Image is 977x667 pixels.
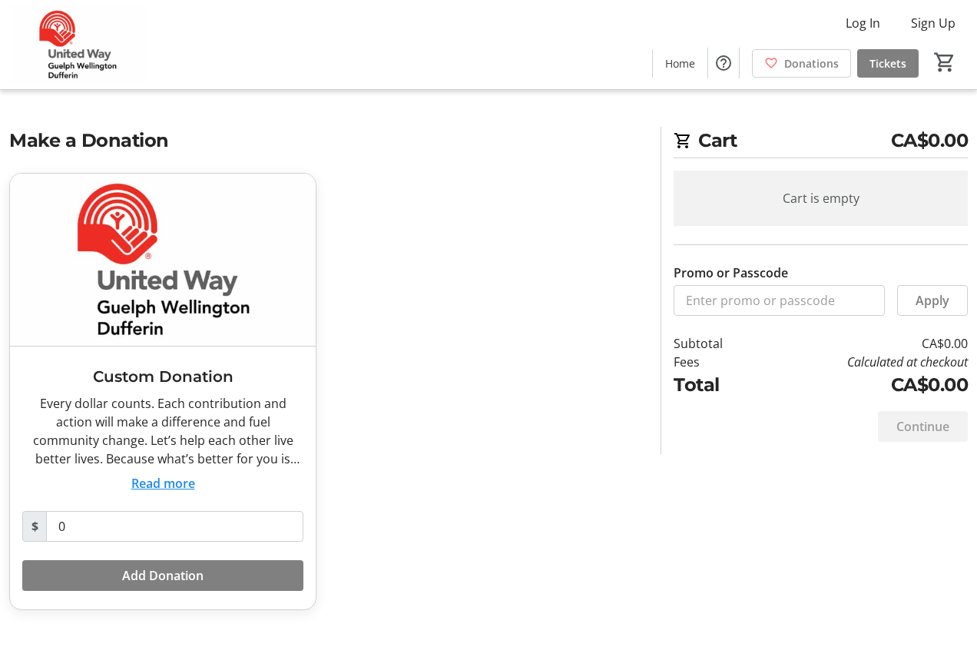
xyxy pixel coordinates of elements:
[846,14,880,32] span: Log In
[22,394,303,468] div: Every dollar counts. Each contribution and action will make a difference and fuel community chang...
[784,55,839,71] span: Donations
[665,55,695,71] span: Home
[931,48,959,76] button: Cart
[897,285,968,316] button: Apply
[833,11,893,35] button: Log In
[869,55,906,71] span: Tickets
[891,127,969,154] span: CA$0.00
[899,11,968,35] button: Sign Up
[759,334,968,353] td: CA$0.00
[22,560,303,591] button: Add Donation
[122,566,204,585] span: Add Donation
[22,511,47,542] span: $
[674,371,759,399] td: Total
[916,291,949,310] span: Apply
[759,371,968,399] td: CA$0.00
[46,511,303,542] input: Donation Amount
[674,285,885,316] input: Enter promo or passcode
[674,127,968,158] h2: Cart
[674,264,788,282] label: Promo or Passcode
[674,334,759,353] td: Subtotal
[9,127,642,154] h2: Make a Donation
[857,49,919,78] a: Tickets
[708,48,739,78] button: Help
[674,171,968,226] div: Cart is empty
[653,49,707,78] a: Home
[911,14,955,32] span: Sign Up
[131,474,195,493] button: Read more
[752,49,851,78] a: Donations
[9,6,146,83] img: United Way Guelph Wellington Dufferin's Logo
[22,365,303,388] h3: Custom Donation
[674,353,759,371] td: Fees
[759,353,968,371] td: Calculated at checkout
[10,174,316,346] img: Custom Donation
